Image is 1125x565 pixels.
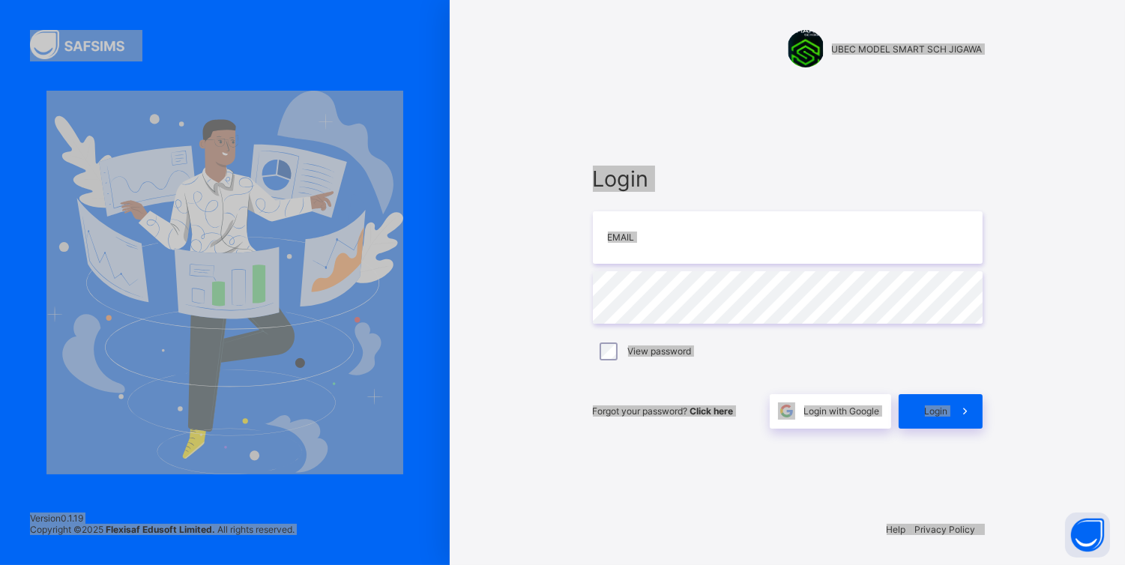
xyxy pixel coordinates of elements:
a: Click here [690,405,734,417]
span: Forgot your password? [593,405,734,417]
span: Login [593,166,983,192]
img: Hero Image [46,91,403,474]
label: View password [628,345,692,357]
img: SAFSIMS Logo [30,30,142,59]
a: Privacy Policy [915,524,976,535]
span: Login [925,405,948,417]
button: Open asap [1065,513,1110,558]
span: Version 0.1.19 [30,513,295,524]
span: Login with Google [804,405,880,417]
a: Help [887,524,906,535]
strong: Flexisaf Edusoft Limited. [106,524,215,535]
span: UBEC MODEL SMART SCH JIGAWA [832,43,983,55]
span: Copyright © 2025 All rights reserved. [30,524,295,535]
img: google.396cfc9801f0270233282035f929180a.svg [778,402,795,420]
